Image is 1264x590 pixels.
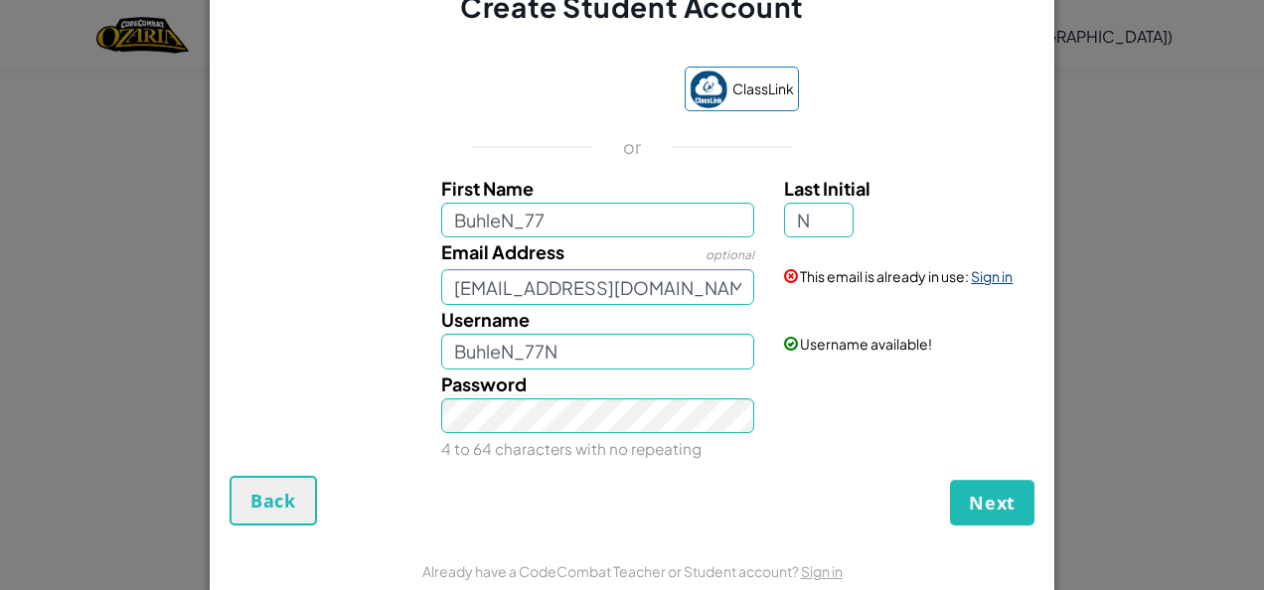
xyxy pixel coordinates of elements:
[623,135,642,159] p: or
[800,267,969,285] span: This email is already in use:
[230,476,317,525] button: Back
[971,267,1013,285] a: Sign in
[250,489,296,513] span: Back
[784,177,870,200] span: Last Initial
[801,562,843,580] a: Sign in
[441,372,527,395] span: Password
[732,74,794,103] span: ClassLink
[455,69,675,112] iframe: Sign in with Google Button
[950,480,1034,525] button: Next
[441,439,702,458] small: 4 to 64 characters with no repeating
[800,335,932,353] span: Username available!
[706,247,754,262] span: optional
[441,177,534,200] span: First Name
[422,562,801,580] span: Already have a CodeCombat Teacher or Student account?
[441,240,564,263] span: Email Address
[441,308,530,331] span: Username
[969,491,1016,515] span: Next
[690,71,727,108] img: classlink-logo-small.png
